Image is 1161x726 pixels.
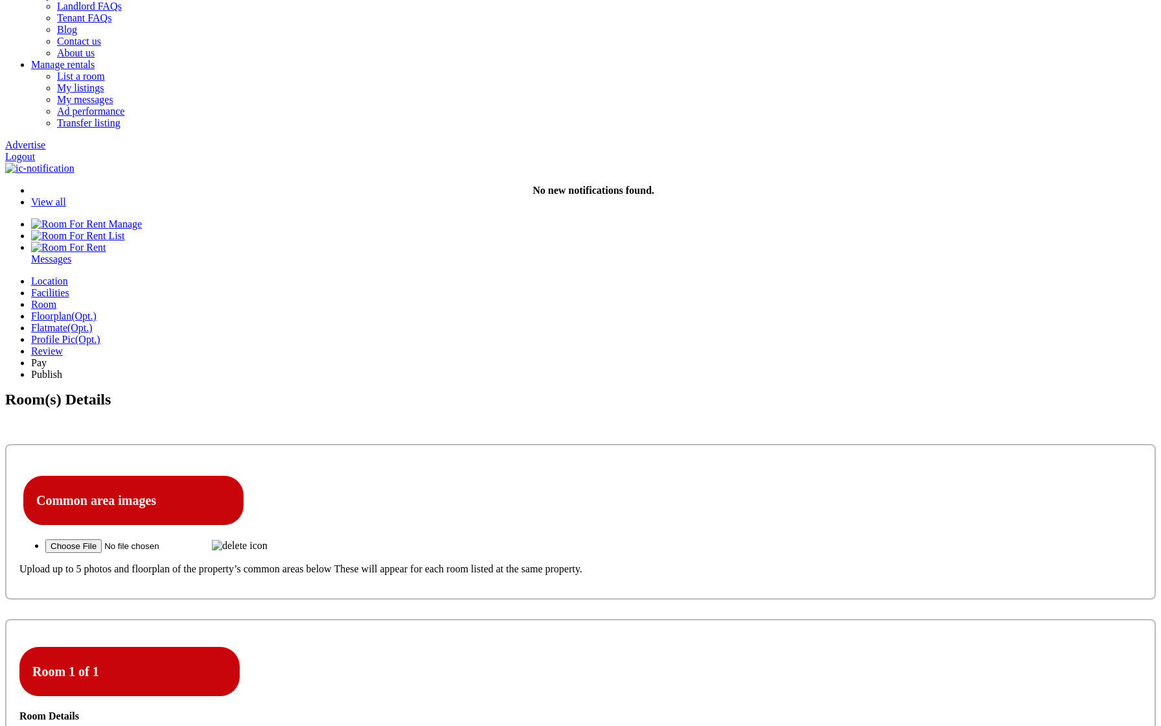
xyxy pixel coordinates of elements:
img: delete icon [212,540,268,552]
h4: Room Details [19,710,1142,722]
a: List a room [57,71,105,82]
span: Location [31,275,68,287]
a: Logout [5,151,35,162]
a: Landlord FAQs [57,1,122,12]
a: Room [31,299,1156,310]
span: Review [31,345,63,357]
a: Tenant FAQs [57,12,111,23]
a: Contact us [57,36,101,47]
a: Profile Pic(Opt.) [31,334,1156,345]
a: Ad performance [57,106,124,117]
span: Room [31,299,56,310]
span: Flatmate(Opt.) [31,322,93,333]
a: My messages [57,94,113,105]
a: Manage [31,218,142,229]
span: Publish [31,369,62,380]
span: List [109,230,125,241]
a: Advertise [5,139,45,150]
img: Room For Rent [31,218,106,230]
span: Messages [31,253,71,264]
a: Manage rentals [31,59,95,70]
a: Flatmate(Opt.) [31,322,1156,334]
a: Facilities [31,287,1156,299]
a: Floorplan(Opt.) [31,310,1156,322]
a: Review [31,345,1156,357]
h2: Room(s) Details [5,391,1156,431]
h4: Room 1 of 1 [32,664,227,679]
strong: No new notifications found. [533,185,654,196]
span: Facilities [31,287,69,298]
h4: Common area images [36,493,231,508]
a: Room For Rent Messages [31,242,1156,264]
p: Upload up to 5 photos and floorplan of the property’s common areas below These will appear for ea... [19,563,1142,575]
a: My listings [57,82,104,93]
span: Floorplan(Opt.) [31,310,97,322]
a: Transfer listing [57,117,121,128]
a: Blog [57,24,77,35]
span: Pay [31,357,47,368]
span: Profile Pic(Opt.) [31,334,100,345]
a: About us [57,47,95,58]
img: ic-notification [5,163,75,174]
a: List [31,230,124,241]
a: Location [31,275,1156,287]
img: Room For Rent [31,242,106,253]
span: Manage [109,218,143,229]
a: View all [31,196,66,207]
img: Room For Rent [31,230,106,242]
